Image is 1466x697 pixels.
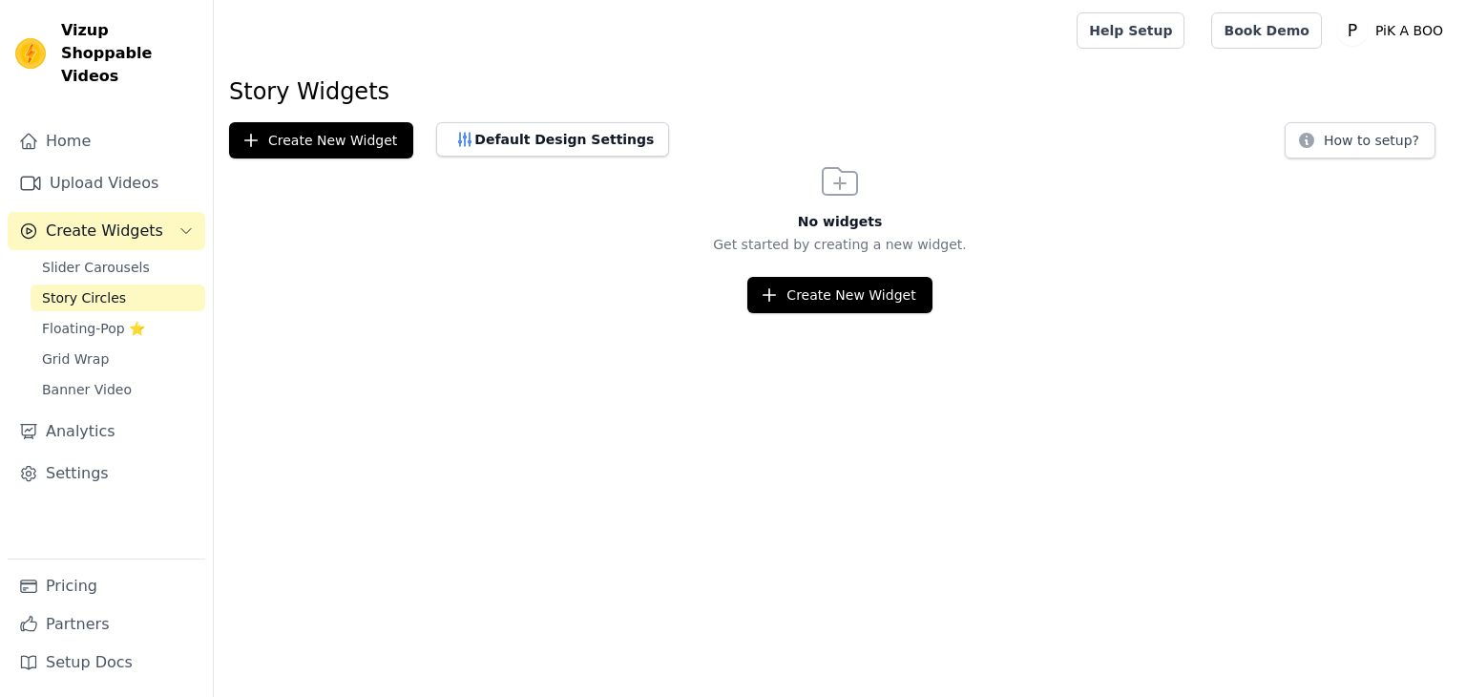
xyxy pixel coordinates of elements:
[229,122,413,158] button: Create New Widget
[8,454,205,493] a: Settings
[214,235,1466,254] p: Get started by creating a new widget.
[8,122,205,160] a: Home
[8,164,205,202] a: Upload Videos
[42,349,109,369] span: Grid Wrap
[1337,13,1451,48] button: P PiK A BOO
[747,277,932,313] button: Create New Widget
[1368,13,1451,48] p: PiK A BOO
[31,376,205,403] a: Banner Video
[1077,12,1184,49] a: Help Setup
[42,258,150,277] span: Slider Carousels
[15,38,46,69] img: Vizup
[31,285,205,311] a: Story Circles
[8,412,205,451] a: Analytics
[31,315,205,342] a: Floating-Pop ⭐
[8,644,205,682] a: Setup Docs
[1285,122,1435,158] button: How to setup?
[1348,21,1357,40] text: P
[42,319,145,338] span: Floating-Pop ⭐
[8,212,205,250] button: Create Widgets
[61,19,198,88] span: Vizup Shoppable Videos
[214,212,1466,231] h3: No widgets
[8,605,205,644] a: Partners
[46,220,163,243] span: Create Widgets
[8,567,205,605] a: Pricing
[31,254,205,281] a: Slider Carousels
[42,288,126,307] span: Story Circles
[436,122,669,157] button: Default Design Settings
[229,76,1451,107] h1: Story Widgets
[42,380,132,399] span: Banner Video
[1211,12,1321,49] a: Book Demo
[31,346,205,372] a: Grid Wrap
[1285,136,1435,154] a: How to setup?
